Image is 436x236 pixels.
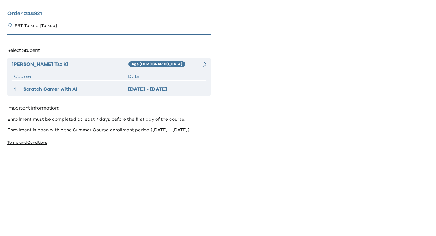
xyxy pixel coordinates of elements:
p: Enrollment must be completed at least 7 days before the first day of the course. [7,116,211,123]
div: [DATE] - [DATE] [128,86,204,93]
p: Select Student [7,46,211,55]
div: Date [128,73,204,80]
div: Course [14,73,128,80]
h2: Order # 44921 [7,10,211,18]
div: Scratch Gamer with AI [23,86,128,93]
p: Important information: [7,103,211,113]
p: Enrollment is open within the Summer Course enrollment period ([DATE] - [DATE]). [7,127,211,133]
div: [PERSON_NAME] Tsz Ki [12,61,128,68]
a: Terms and Conditions [7,141,47,145]
p: PST Taikoo [Taikoo] [15,23,57,29]
div: Age [DEMOGRAPHIC_DATA] [128,61,185,67]
div: 1 [14,86,23,93]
